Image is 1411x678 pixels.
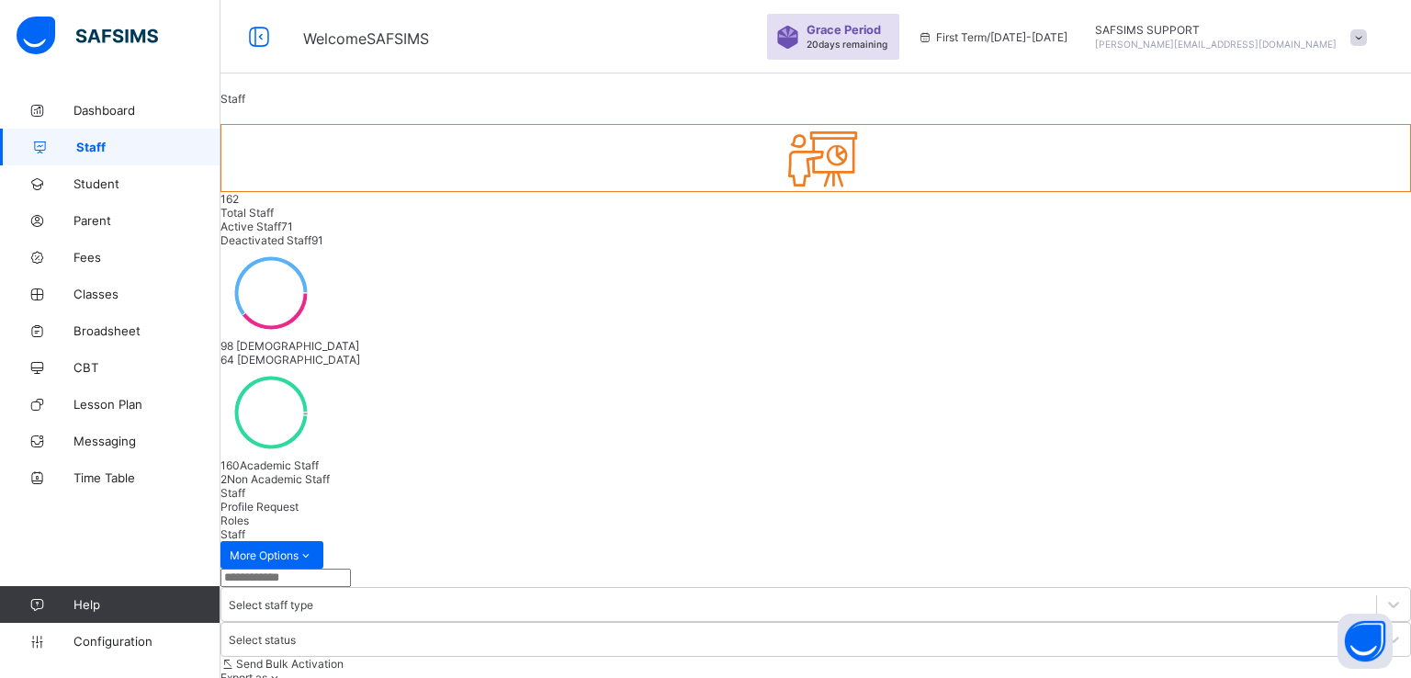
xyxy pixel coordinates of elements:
[220,458,240,472] span: 160
[229,633,296,647] div: Select status
[220,206,1411,220] div: Total Staff
[303,29,429,48] span: Welcome SAFSIMS
[236,657,344,671] span: Send Bulk Activation
[73,213,220,228] span: Parent
[220,353,234,367] span: 64
[220,92,245,106] span: Staff
[918,30,1067,44] span: session/term information
[230,548,314,562] span: More Options
[220,220,281,233] span: Active Staff
[237,353,360,367] span: [DEMOGRAPHIC_DATA]
[1095,39,1337,50] span: [PERSON_NAME][EMAIL_ADDRESS][DOMAIN_NAME]
[73,176,220,191] span: Student
[220,514,249,527] span: Roles
[73,634,220,649] span: Configuration
[807,23,881,37] span: Grace Period
[776,26,799,49] img: sticker-purple.71386a28dfed39d6af7621340158ba97.svg
[220,486,245,500] span: Staff
[73,597,220,612] span: Help
[311,233,323,247] span: 91
[240,458,319,472] span: Academic Staff
[281,220,293,233] span: 71
[1338,614,1393,669] button: Open asap
[73,103,220,118] span: Dashboard
[73,250,220,265] span: Fees
[17,17,158,55] img: safsims
[807,39,887,50] span: 20 days remaining
[73,360,220,375] span: CBT
[220,472,227,486] span: 2
[220,233,311,247] span: Deactivated Staff
[220,527,245,541] span: Staff
[1086,23,1376,51] div: SAFSIMSSUPPORT
[220,339,233,353] span: 98
[220,500,299,514] span: Profile Request
[76,140,220,154] span: Staff
[229,598,313,612] div: Select staff type
[73,323,220,338] span: Broadsheet
[1095,23,1337,37] span: SAFSIMS SUPPORT
[73,470,220,485] span: Time Table
[236,339,359,353] span: [DEMOGRAPHIC_DATA]
[73,434,220,448] span: Messaging
[227,472,330,486] span: Non Academic Staff
[220,192,239,206] span: 162
[73,397,220,412] span: Lesson Plan
[73,287,220,301] span: Classes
